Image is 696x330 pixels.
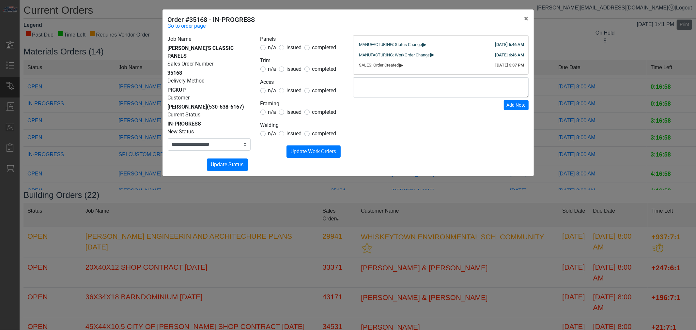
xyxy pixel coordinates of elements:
[168,15,255,24] h5: Order #35168 - IN-PROGRESS
[286,145,341,158] button: Update Work Orders
[312,109,336,115] span: completed
[291,148,336,155] span: Update Work Orders
[504,100,529,110] button: Add Note
[168,103,251,111] div: [PERSON_NAME]
[168,86,251,94] div: PICKUP
[287,130,302,137] span: issued
[312,66,336,72] span: completed
[168,69,251,77] div: 35168
[312,87,336,94] span: completed
[268,44,276,51] span: n/a
[422,42,427,46] span: ▸
[260,35,343,44] legend: Panels
[211,161,244,168] span: Update Status
[268,87,276,94] span: n/a
[260,78,343,87] legend: Acces
[168,77,205,85] label: Delivery Method
[268,109,276,115] span: n/a
[519,9,534,28] button: Close
[168,35,192,43] label: Job Name
[287,44,302,51] span: issued
[168,45,234,59] span: [PERSON_NAME]'S CLASSIC PANELS
[495,41,524,48] div: [DATE] 6:46 AM
[268,130,276,137] span: n/a
[168,128,194,136] label: New Status
[260,100,343,108] legend: Framing
[260,121,343,130] legend: Welding
[359,52,522,58] div: MANUFACTURING: WorkOrder Change
[495,52,524,58] div: [DATE] 6:46 AM
[260,57,343,65] legend: Trim
[399,63,404,67] span: ▸
[287,66,302,72] span: issued
[168,22,206,30] a: Go to order page
[268,66,276,72] span: n/a
[168,60,214,68] label: Sales Order Number
[312,44,336,51] span: completed
[359,41,522,48] div: MANUFACTURING: Status Change
[168,94,190,102] label: Customer
[312,130,336,137] span: completed
[359,62,522,68] div: SALES: Order Created
[207,104,244,110] span: (530-638-6167)
[207,158,248,171] button: Update Status
[287,87,302,94] span: issued
[507,102,526,108] span: Add Note
[430,52,435,56] span: ▸
[168,120,251,128] div: IN-PROGRESS
[168,111,201,119] label: Current Status
[287,109,302,115] span: issued
[496,62,524,68] div: [DATE] 3:37 PM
